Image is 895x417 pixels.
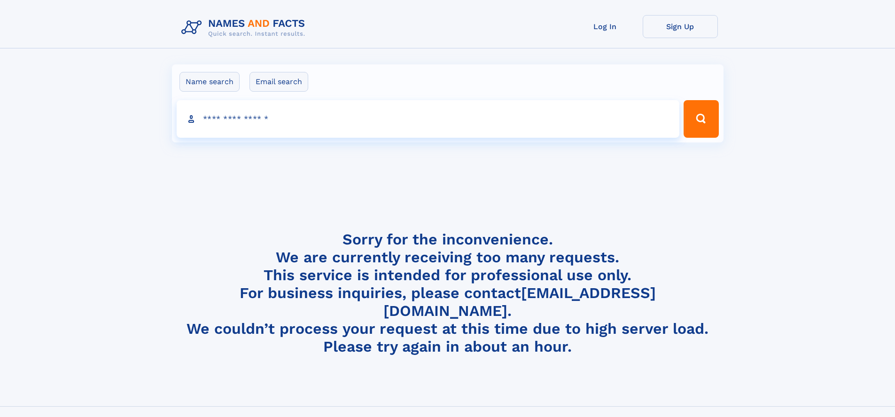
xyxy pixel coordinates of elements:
[177,100,680,138] input: search input
[178,230,718,356] h4: Sorry for the inconvenience. We are currently receiving too many requests. This service is intend...
[684,100,718,138] button: Search Button
[568,15,643,38] a: Log In
[643,15,718,38] a: Sign Up
[249,72,308,92] label: Email search
[383,284,656,320] a: [EMAIL_ADDRESS][DOMAIN_NAME]
[179,72,240,92] label: Name search
[178,15,313,40] img: Logo Names and Facts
